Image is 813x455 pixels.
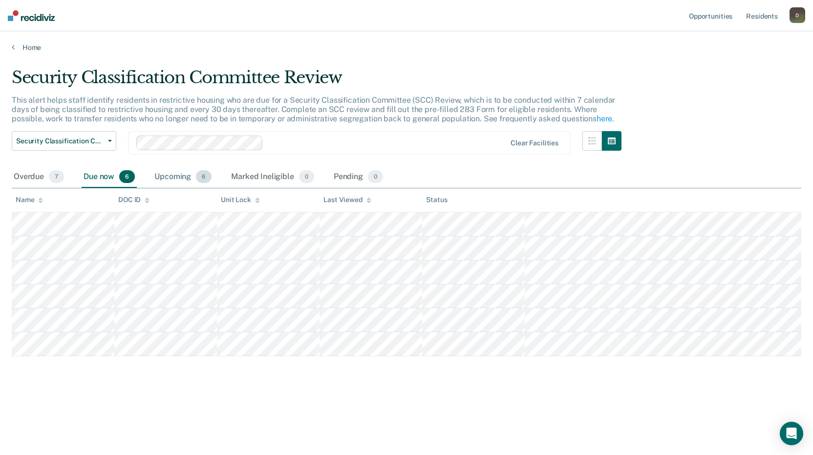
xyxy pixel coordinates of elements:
[229,166,316,188] div: Marked Ineligible0
[12,95,615,123] p: This alert helps staff identify residents in restrictive housing who are due for a Security Class...
[12,43,801,52] a: Home
[82,166,137,188] div: Due now6
[49,170,64,183] span: 7
[597,114,612,123] a: here
[152,166,214,188] div: Upcoming6
[511,139,558,147] div: Clear facilities
[299,170,314,183] span: 0
[12,131,116,151] button: Security Classification Committee Review
[323,196,371,204] div: Last Viewed
[790,7,805,23] button: D
[368,170,383,183] span: 0
[12,166,66,188] div: Overdue7
[119,170,135,183] span: 6
[780,422,803,445] div: Open Intercom Messenger
[8,10,55,21] img: Recidiviz
[332,166,385,188] div: Pending0
[196,170,212,183] span: 6
[426,196,447,204] div: Status
[16,137,104,145] span: Security Classification Committee Review
[221,196,260,204] div: Unit Lock
[12,68,621,95] div: Security Classification Committee Review
[118,196,150,204] div: DOC ID
[16,196,43,204] div: Name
